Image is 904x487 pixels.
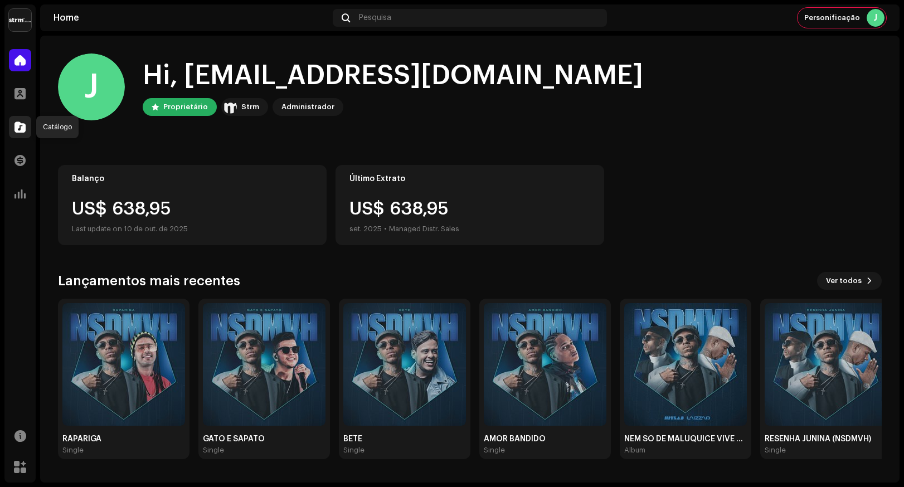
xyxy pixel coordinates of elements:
div: GATO E SAPATO [203,435,325,444]
span: Ver todos [826,270,862,292]
div: J [58,53,125,120]
re-o-card-value: Último Extrato [336,165,604,245]
img: 2aa8e933-84bc-4fb1-ab63-08358eac3af3 [765,303,887,426]
div: Single [765,446,786,455]
div: RESENHA JUNINA (NSDMVH) [765,435,887,444]
img: 408b884b-546b-4518-8448-1008f9c76b02 [223,100,237,114]
img: 73478b8b-4c3f-4ab0-8df5-252984be157d [62,303,185,426]
span: Pesquisa [359,13,391,22]
img: 408b884b-546b-4518-8448-1008f9c76b02 [9,9,31,31]
span: Personificação [804,13,860,22]
div: RAPARIGA [62,435,185,444]
re-o-card-value: Balanço [58,165,327,245]
h3: Lançamentos mais recentes [58,272,240,290]
div: Managed Distr. Sales [389,222,459,236]
div: set. 2025 [349,222,382,236]
img: 983bdeb1-b072-4991-9d3b-b1625a085f63 [484,303,606,426]
div: Último Extrato [349,174,590,183]
div: J [867,9,884,27]
div: BETE [343,435,466,444]
div: Balanço [72,174,313,183]
div: Single [484,446,505,455]
button: Ver todos [817,272,882,290]
img: 1e59aaed-62a2-4055-a665-6e098bfe4cbf [624,303,747,426]
div: Single [203,446,224,455]
div: Home [54,13,328,22]
div: Album [624,446,645,455]
div: Administrador [281,100,334,114]
img: edcd9244-1d76-4cc8-8bf1-973c58077175 [203,303,325,426]
div: Strm [241,100,259,114]
div: NEM SÓ DE MALUQUICE VIVE O HOMEM [624,435,747,444]
div: Single [62,446,84,455]
img: 5d849690-1a9e-4995-9acf-bcc1f4f02944 [343,303,466,426]
div: Hi, [EMAIL_ADDRESS][DOMAIN_NAME] [143,58,643,94]
div: Single [343,446,364,455]
div: Last update on 10 de out. de 2025 [72,222,313,236]
div: AMOR BANDIDO [484,435,606,444]
div: • [384,222,387,236]
div: Proprietário [163,100,208,114]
